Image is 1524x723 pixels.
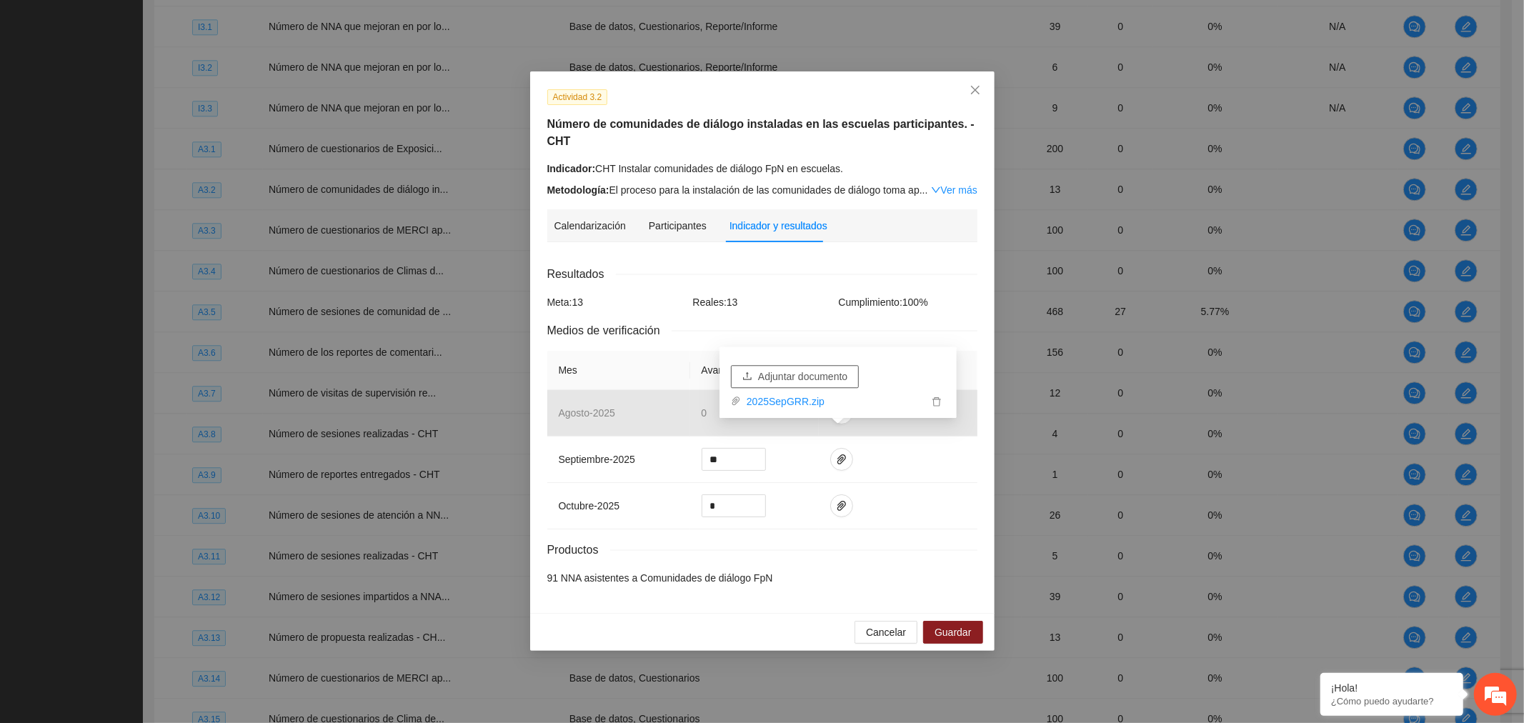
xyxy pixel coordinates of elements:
span: Adjuntar documento [758,369,847,384]
button: uploadAdjuntar documento [731,365,859,388]
a: 2025SepGRR.zip [741,394,928,409]
div: Indicador y resultados [729,218,827,234]
span: paper-clip [831,500,852,512]
span: down [931,185,941,195]
span: 0 [702,407,707,419]
div: ¡Hola! [1331,682,1453,694]
div: Participantes [649,218,707,234]
span: Productos [547,541,610,559]
span: octubre - 2025 [559,500,620,512]
h5: Número de comunidades de diálogo instaladas en las escuelas participantes. - CHT [547,116,977,150]
span: upload [742,371,752,382]
th: Mes [547,351,690,390]
div: El proceso para la instalación de las comunidades de diálogo toma ap [547,182,977,198]
div: CHT Instalar comunidades de diálogo FpN en escuelas. [547,161,977,176]
div: Chatee con nosotros ahora [74,73,240,91]
li: 91 NNA asistentes a Comunidades de diálogo FpN [547,570,977,586]
strong: Metodología: [547,184,609,196]
span: septiembre - 2025 [559,454,635,465]
button: Cancelar [855,621,917,644]
strong: Indicador: [547,163,596,174]
span: Resultados [547,265,616,283]
div: Meta: 13 [544,294,689,310]
span: Estamos en línea. [83,191,197,335]
th: Avances del mes [690,351,819,390]
p: ¿Cómo puedo ayudarte? [1331,696,1453,707]
a: Expand [931,184,977,196]
button: Guardar [923,621,982,644]
span: Guardar [935,624,971,640]
span: ... [920,184,928,196]
span: agosto - 2025 [559,407,615,419]
button: Close [956,71,995,110]
span: Reales: 13 [693,296,738,308]
div: Minimizar ventana de chat en vivo [234,7,269,41]
div: Calendarización [554,218,626,234]
span: delete [929,397,945,407]
button: paper-clip [830,448,853,471]
span: uploadAdjuntar documento [731,371,859,382]
button: delete [928,394,945,409]
span: Cancelar [866,624,906,640]
span: close [970,84,981,96]
span: paper-clip [731,396,741,406]
button: paper-clip [830,494,853,517]
span: Actividad 3.2 [547,89,608,105]
div: Cumplimiento: 100 % [835,294,981,310]
span: paper-clip [831,454,852,465]
span: Medios de verificación [547,321,672,339]
textarea: Escriba su mensaje y pulse “Intro” [7,390,272,440]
